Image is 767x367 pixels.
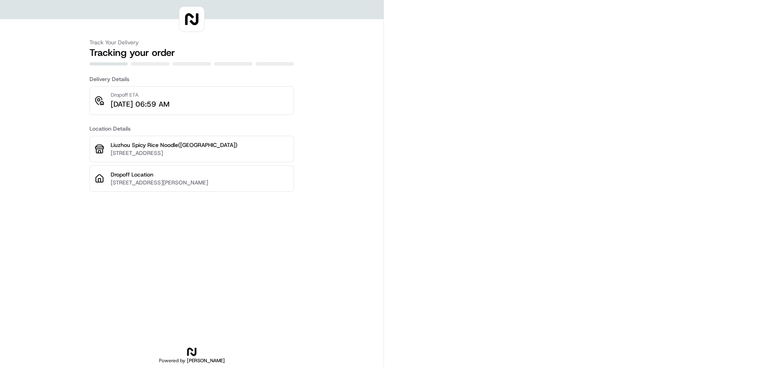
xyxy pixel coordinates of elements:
p: [DATE] 06:59 AM [111,99,169,110]
p: Dropoff Location [111,171,289,179]
p: Dropoff ETA [111,91,169,99]
h3: Location Details [89,125,294,133]
p: [STREET_ADDRESS] [111,149,289,157]
h2: Powered by [159,357,225,364]
p: Liuzhou Spicy Rice Noodle([GEOGRAPHIC_DATA]) [111,141,289,149]
h3: Delivery Details [89,75,294,83]
p: [STREET_ADDRESS][PERSON_NAME] [111,179,289,186]
h2: Tracking your order [89,46,294,59]
span: [PERSON_NAME] [187,357,225,364]
h3: Track Your Delivery [89,38,294,46]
